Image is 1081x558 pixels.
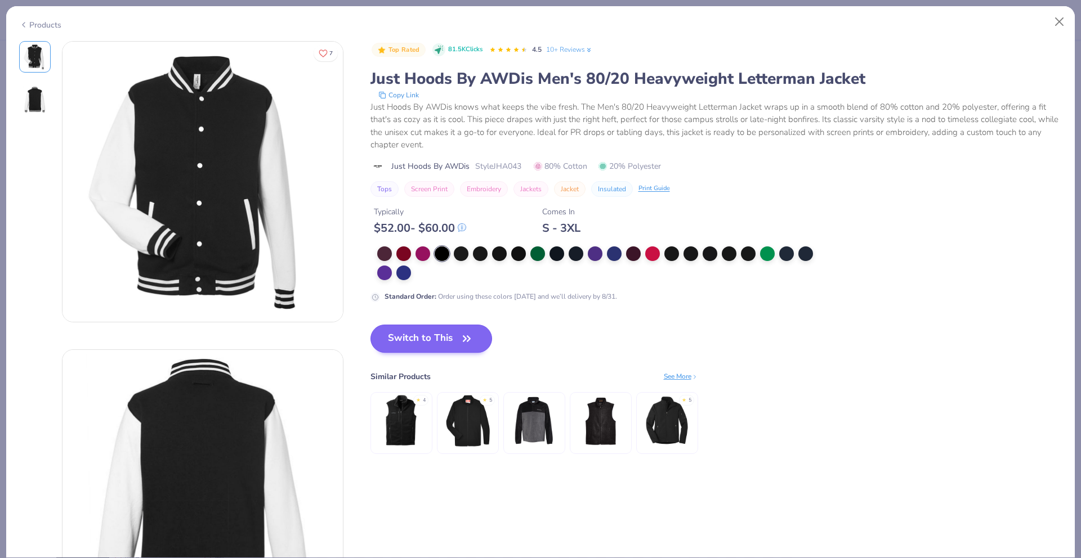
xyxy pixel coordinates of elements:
[314,45,338,61] button: Like
[423,397,426,404] div: 4
[574,394,627,447] img: Harriton Adult 8 oz. Fleece Vest
[448,45,483,55] span: 81.5K Clicks
[441,394,494,447] img: Team 365 Men's Leader Soft Shell Jacket
[372,43,426,57] button: Badge Button
[19,19,61,31] div: Products
[1049,11,1070,33] button: Close
[375,89,422,101] button: copy to clipboard
[534,160,587,172] span: 80% Cotton
[385,291,617,301] div: Order using these colors [DATE] and we’ll delivery by 8/31.
[483,397,487,401] div: ★
[598,160,661,172] span: 20% Polyester
[554,181,586,197] button: Jacket
[640,394,694,447] img: Eddie Bauer Rugged Ripstop Soft Shell Jacket
[546,44,593,55] a: 10+ Reviews
[374,206,466,218] div: Typically
[460,181,508,197] button: Embroidery
[638,184,670,193] div: Print Guide
[689,397,691,404] div: 5
[374,221,466,235] div: $ 52.00 - $ 60.00
[404,181,454,197] button: Screen Print
[513,181,548,197] button: Jackets
[475,160,521,172] span: Style JHA043
[370,181,399,197] button: Tops
[374,394,428,447] img: Eddie Bauer Fleece Vest
[542,221,580,235] div: S - 3XL
[532,45,542,54] span: 4.5
[329,51,333,56] span: 7
[542,206,580,218] div: Comes In
[591,181,633,197] button: Insulated
[370,101,1062,151] div: Just Hoods By AWDis knows what keeps the vibe fresh. The Men's 80/20 Heavyweight Letterman Jacket...
[388,47,420,53] span: Top Rated
[664,371,698,381] div: See More
[370,325,493,353] button: Switch to This
[62,42,343,322] img: Front
[489,397,492,404] div: 5
[21,43,48,70] img: Front
[370,162,386,171] img: brand logo
[385,292,436,301] strong: Standard Order :
[682,397,686,401] div: ★
[370,371,431,382] div: Similar Products
[391,160,470,172] span: Just Hoods By AWDis
[21,86,48,113] img: Back
[489,41,528,59] div: 4.5 Stars
[377,46,386,55] img: Top Rated sort
[416,397,421,401] div: ★
[370,68,1062,89] div: Just Hoods By AWDis Men's 80/20 Heavyweight Letterman Jacket
[507,394,561,447] img: Columbia Steens Mountain Fleece Quarter-Zip Pullover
